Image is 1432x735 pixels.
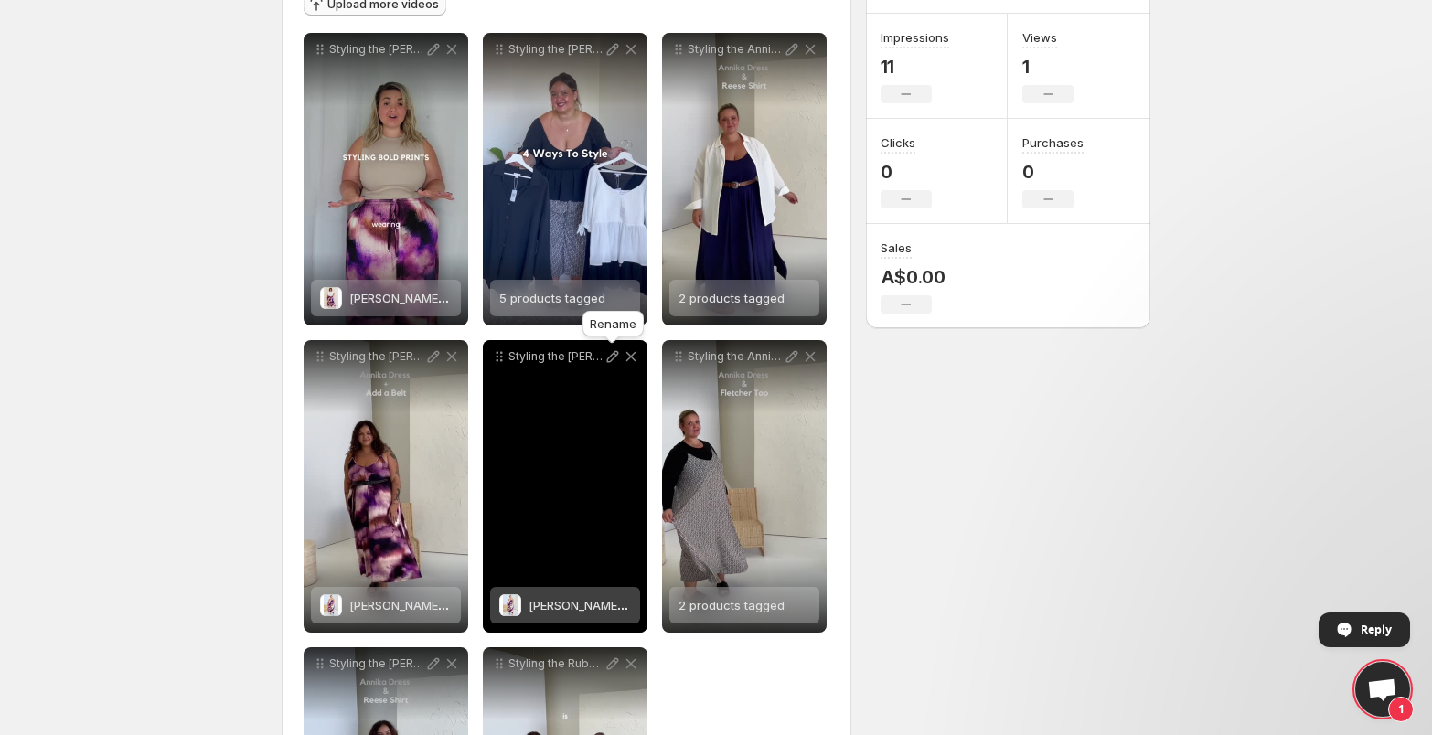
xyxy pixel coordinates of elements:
[881,161,932,183] p: 0
[508,349,604,364] p: Styling the [PERSON_NAME] with [PERSON_NAME]
[529,598,664,612] span: [PERSON_NAME] - Haze
[1022,56,1074,78] p: 1
[679,291,785,305] span: 2 products tagged
[662,33,827,325] div: Styling the Annika Dress in Navy with [PERSON_NAME]2 products tagged
[508,656,604,671] p: Styling the Ruby Pants with [PERSON_NAME] & [PERSON_NAME]
[688,349,783,364] p: Styling the Annika Dress with [PERSON_NAME]
[688,42,783,57] p: Styling the Annika Dress in Navy with [PERSON_NAME]
[304,340,468,633] div: Styling the [PERSON_NAME] in Haze with [PERSON_NAME]Annika Dress - Haze[PERSON_NAME] - Haze
[304,33,468,325] div: Styling the [PERSON_NAME] Pants in Haze with [PERSON_NAME]Darcy Pants 2.0 - Haze[PERSON_NAME] Pan...
[329,349,424,364] p: Styling the [PERSON_NAME] in Haze with [PERSON_NAME]
[1022,28,1057,47] h3: Views
[349,291,542,305] span: [PERSON_NAME] Pants 2.0 - Haze
[1355,662,1410,717] a: Open chat
[483,33,647,325] div: Styling the [PERSON_NAME] Pants in Geo with Annika5 products tagged
[881,56,949,78] p: 11
[881,133,915,152] h3: Clicks
[499,291,605,305] span: 5 products tagged
[349,598,485,612] span: [PERSON_NAME] - Haze
[329,42,424,57] p: Styling the [PERSON_NAME] Pants in Haze with [PERSON_NAME]
[1022,133,1084,152] h3: Purchases
[1388,697,1414,722] span: 1
[881,266,946,288] p: A$0.00
[508,42,604,57] p: Styling the [PERSON_NAME] Pants in Geo with Annika
[329,656,424,671] p: Styling the [PERSON_NAME] with [PERSON_NAME]
[1361,613,1392,645] span: Reply
[1022,161,1084,183] p: 0
[881,28,949,47] h3: Impressions
[662,340,827,633] div: Styling the Annika Dress with [PERSON_NAME]2 products tagged
[679,598,785,612] span: 2 products tagged
[881,239,912,257] h3: Sales
[483,340,647,633] div: Styling the [PERSON_NAME] with [PERSON_NAME]Annika Dress - Haze[PERSON_NAME] - Haze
